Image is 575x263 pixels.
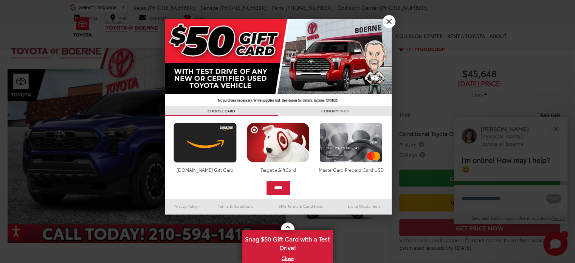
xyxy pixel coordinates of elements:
a: Brand Disclaimers [336,202,392,211]
a: Terms & Conditions [207,202,265,211]
img: amazoncard.png [172,123,239,163]
img: targetcard.png [245,123,312,163]
h3: CHOOSE CARD [165,106,278,116]
img: mastercard.png [318,123,384,163]
div: [DOMAIN_NAME] Gift Card [172,167,239,173]
a: Privacy Policy [165,202,207,211]
span: Snag $50 Gift Card with a Test Drive! [243,231,332,254]
div: MasterCard Prepaid Card USD [318,167,384,173]
h3: CONFIRM INFO [278,106,392,116]
div: Target eGiftCard [245,167,312,173]
a: SMS Terms & Conditions [265,202,336,211]
img: 42635_top_851395.jpg [165,19,392,106]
